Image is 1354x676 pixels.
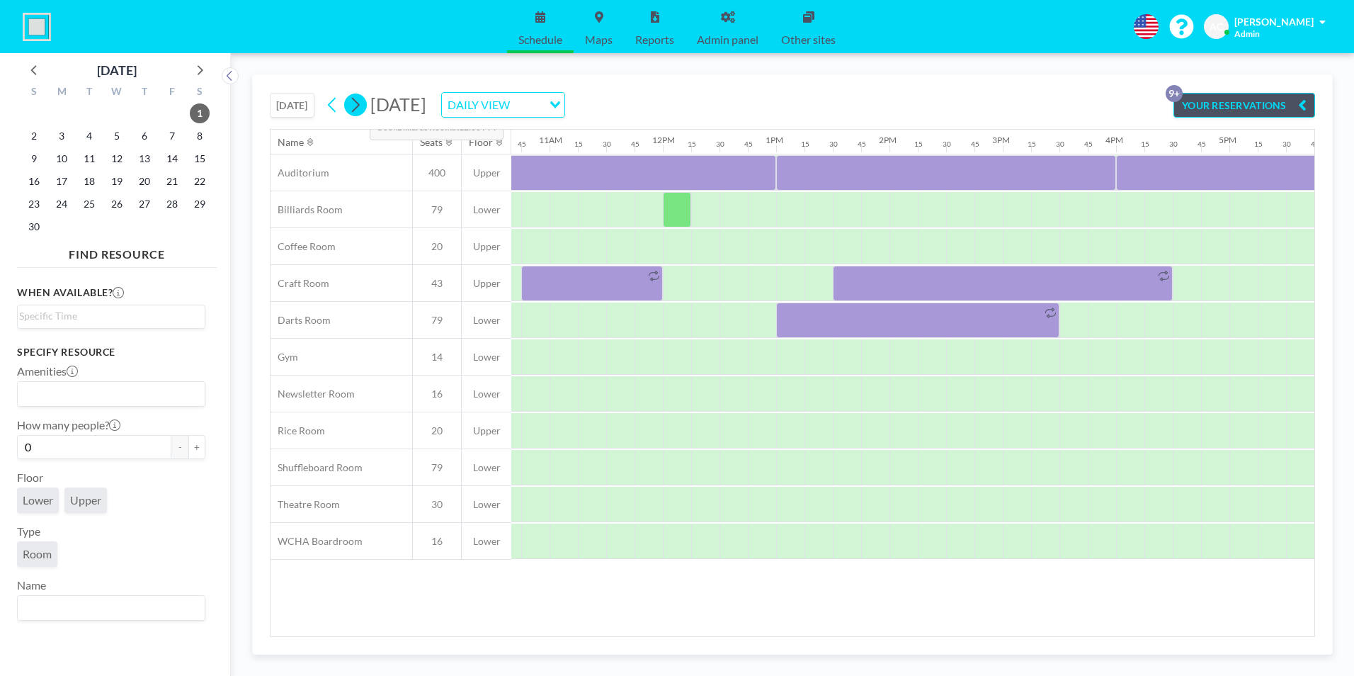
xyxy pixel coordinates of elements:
label: How many people? [17,418,120,432]
span: Admin [1234,28,1260,39]
span: Upper [462,240,511,253]
button: + [188,435,205,459]
span: Lower [462,388,511,400]
span: Lower [23,493,53,507]
span: Friday, November 21, 2025 [162,171,182,191]
input: Search for option [19,599,197,617]
div: 2PM [879,135,897,145]
span: Lower [462,535,511,548]
span: Reports [635,34,674,45]
span: Maps [585,34,613,45]
span: Wednesday, November 26, 2025 [107,194,127,214]
div: 45 [1197,140,1206,149]
span: WCHA Boardroom [271,535,363,548]
div: 45 [631,140,639,149]
span: Saturday, November 15, 2025 [190,149,210,169]
div: 45 [1084,140,1093,149]
span: 16 [413,535,461,548]
span: DAILY VIEW [445,96,513,114]
span: Monday, November 24, 2025 [52,194,72,214]
div: 30 [1282,140,1291,149]
div: 15 [1254,140,1263,149]
div: Search for option [18,382,205,406]
span: Saturday, November 29, 2025 [190,194,210,214]
span: 79 [413,314,461,327]
div: 11AM [539,135,562,145]
span: Rice Room [271,424,325,437]
div: Search for option [18,596,205,620]
div: 30 [603,140,611,149]
span: Tuesday, November 11, 2025 [79,149,99,169]
div: F [158,84,186,102]
div: 30 [829,140,838,149]
span: 20 [413,240,461,253]
span: Lower [462,498,511,511]
div: 4PM [1105,135,1123,145]
span: 20 [413,424,461,437]
span: Friday, November 14, 2025 [162,149,182,169]
div: T [130,84,158,102]
div: 30 [716,140,724,149]
div: 30 [943,140,951,149]
span: AC [1210,21,1223,33]
div: 45 [1311,140,1319,149]
div: 5PM [1219,135,1236,145]
div: 30 [1169,140,1178,149]
h4: FIND RESOURCE [17,242,217,261]
div: Search for option [18,305,205,327]
span: Sunday, November 16, 2025 [24,171,44,191]
span: Coffee Room [271,240,336,253]
input: Search for option [19,385,197,403]
span: Monday, November 10, 2025 [52,149,72,169]
span: Monday, November 17, 2025 [52,171,72,191]
div: 45 [518,140,526,149]
div: 15 [1028,140,1036,149]
span: Sunday, November 23, 2025 [24,194,44,214]
span: Thursday, November 13, 2025 [135,149,154,169]
button: [DATE] [270,93,314,118]
div: 15 [574,140,583,149]
span: Admin panel [697,34,758,45]
span: Theatre Room [271,498,340,511]
span: 400 [413,167,461,179]
img: organization-logo [23,13,51,41]
span: Wednesday, November 5, 2025 [107,126,127,146]
p: 9+ [1166,85,1183,102]
span: 43 [413,277,461,290]
div: Floor [469,136,493,149]
div: 3PM [992,135,1010,145]
div: 30 [1056,140,1064,149]
span: Lower [462,461,511,474]
span: Tuesday, November 25, 2025 [79,194,99,214]
div: Search for option [442,93,564,117]
div: 15 [1141,140,1149,149]
span: Thursday, November 27, 2025 [135,194,154,214]
div: 45 [744,140,753,149]
span: 79 [413,461,461,474]
span: Friday, November 28, 2025 [162,194,182,214]
div: 15 [914,140,923,149]
span: Sunday, November 30, 2025 [24,217,44,237]
span: Craft Room [271,277,329,290]
div: 12PM [652,135,675,145]
span: Gym [271,351,298,364]
h3: Specify resource [17,346,205,359]
span: Schedule [518,34,562,45]
div: 45 [858,140,866,149]
span: Sunday, November 2, 2025 [24,126,44,146]
span: Wednesday, November 19, 2025 [107,171,127,191]
div: S [186,84,213,102]
div: 1PM [766,135,783,145]
div: W [103,84,131,102]
span: Lower [462,351,511,364]
label: Type [17,524,40,539]
span: 79 [413,203,461,216]
span: [DATE] [370,94,426,115]
span: 16 [413,388,461,400]
input: Search for option [514,96,541,114]
span: Lower [462,203,511,216]
span: Newsletter Room [271,388,355,400]
div: S [21,84,48,102]
label: Amenities [17,364,78,378]
span: Upper [70,493,101,507]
